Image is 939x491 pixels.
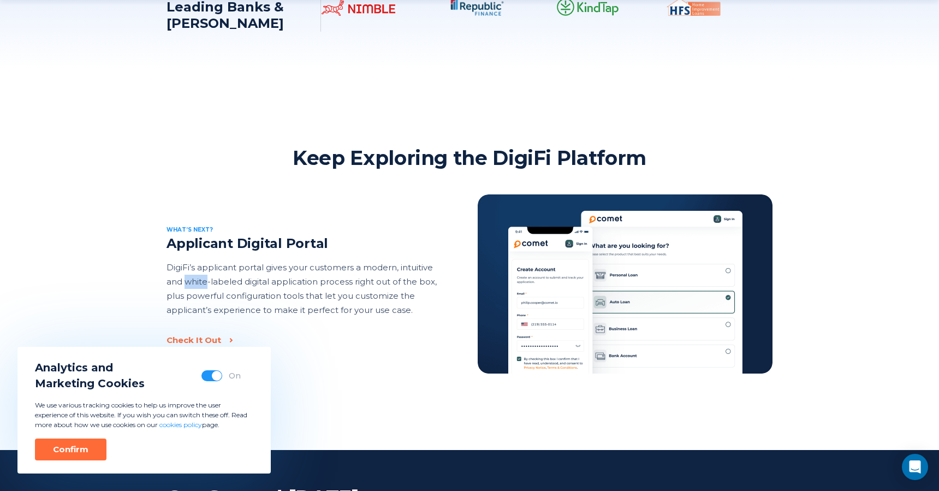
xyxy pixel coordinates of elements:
span: Analytics and [35,360,145,376]
a: Check It Out [167,335,437,346]
div: Confirm [53,444,88,455]
p: DigiFi’s applicant portal gives your customers a modern, intuitive and white-labeled digital appl... [167,261,437,317]
h2: Applicant Digital Portal [167,235,437,252]
button: Confirm [35,439,106,460]
div: Check It Out [167,335,221,346]
a: cookies policy [159,421,202,429]
img: Applicant Digital Portal Preview [478,194,772,374]
p: We use various tracking cookies to help us improve the user experience of this website. If you wi... [35,400,253,430]
span: Marketing Cookies [35,376,145,392]
div: What’s next? [167,222,437,235]
div: On [229,370,241,381]
div: Open Intercom Messenger [902,454,928,480]
h2: Keep Exploring the DigiFi Platform [293,145,646,170]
